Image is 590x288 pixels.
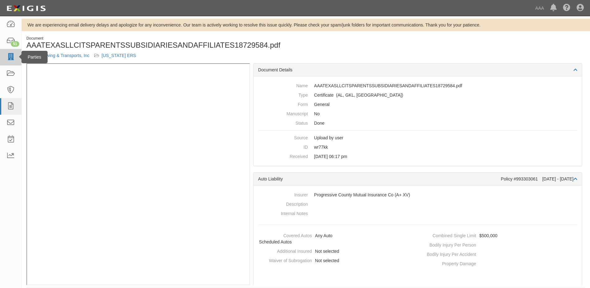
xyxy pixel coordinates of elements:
[532,2,547,14] a: AAA
[501,176,577,182] div: Policy #993303061 [DATE] - [DATE]
[420,259,476,267] dt: Property Damage
[102,53,136,58] a: [US_STATE] ERS
[5,3,48,14] img: logo-5460c22ac91f19d4615b14bd174203de0afe785f0fc80cf4dbbc73dc1793850b.png
[256,231,312,239] dt: Covered Autos
[258,118,308,126] dt: Status
[11,41,19,47] div: 51
[563,4,570,12] i: Help Center - Complianz
[420,250,476,257] dt: Bodily Injury Per Accident
[258,142,577,152] dd: wr77kk
[420,231,579,240] dd: $500,000
[258,152,308,160] dt: Received
[258,100,308,108] dt: Form
[258,209,308,217] dt: Internal Notes
[258,109,308,117] dt: Manuscript
[420,240,476,248] dt: Bodily Injury Per Person
[26,36,301,41] div: Document
[258,100,577,109] dd: General
[33,53,90,58] a: S&J Towing & Transports, Inc
[420,231,476,239] dt: Combined Single Limit
[258,81,577,90] dd: AAATEXASLLCITSPARENTSSUBSIDIARIESANDAFFILIATES18729584.pdf
[258,133,308,141] dt: Source
[253,64,582,76] div: Document Details
[256,231,415,247] dd: Any Auto, Scheduled Autos
[256,247,312,254] dt: Additional Insured
[26,41,301,49] h1: AAATEXASLLCITSPARENTSSUBSIDIARIESANDAFFILIATES18729584.pdf
[21,51,48,63] div: Parties
[258,152,577,161] dd: [DATE] 06:17 pm
[22,22,590,28] div: We are experiencing email delivery delays and apologize for any inconvenience. Our team is active...
[258,118,577,128] dd: Done
[256,256,312,264] dt: Waiver of Subrogation
[258,176,501,182] div: Auto Liability
[258,133,577,142] dd: Upload by user
[258,199,308,207] dt: Description
[258,90,308,98] dt: Type
[256,247,415,256] dd: Not selected
[258,190,577,199] dd: Progressive County Mutual Insurance Co (A+ XV)
[258,190,308,198] dt: Insurer
[258,109,577,118] dd: No
[258,90,577,100] dd: Auto Liability Garage Keepers Liability On-Hook
[258,142,308,150] dt: ID
[256,256,415,265] dd: Not selected
[258,81,308,89] dt: Name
